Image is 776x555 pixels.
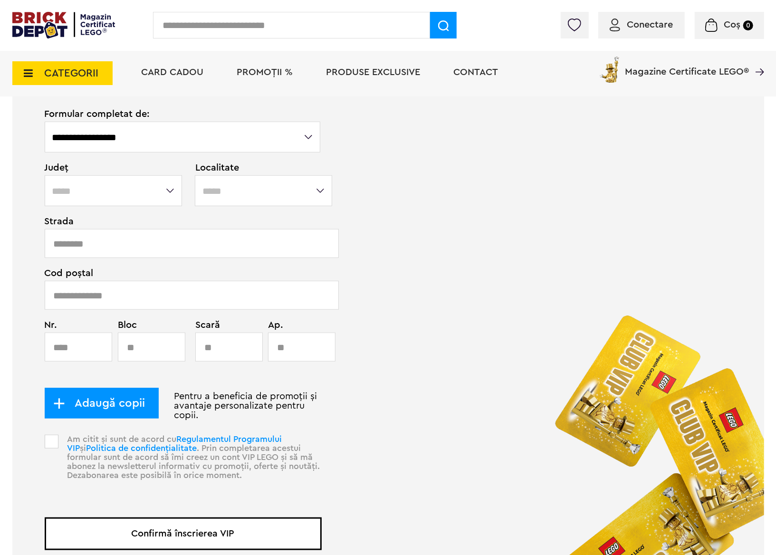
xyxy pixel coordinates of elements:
span: Județ [45,163,183,172]
button: Confirmă înscrierea VIP [45,517,322,550]
span: Cod poștal [45,268,322,278]
a: Regulamentul Programului VIP [67,435,282,452]
span: Magazine Certificate LEGO® [625,55,749,77]
span: Nr. [45,320,107,330]
a: Politica de confidențialitate [86,444,197,452]
span: Scară [195,320,245,330]
a: Produse exclusive [326,67,421,77]
a: Magazine Certificate LEGO® [749,55,764,64]
a: Contact [454,67,498,77]
a: Conectare [610,20,673,29]
span: Formular completat de: [45,109,322,119]
a: Card Cadou [142,67,204,77]
p: Pentru a beneficia de promoții și avantaje personalizate pentru copii. [45,392,322,420]
img: add_child [53,398,65,410]
span: Coș [724,20,740,29]
p: Am citit și sunt de acord cu și . Prin completarea acestui formular sunt de acord să îmi creez un... [61,435,322,496]
span: CATEGORII [45,68,99,78]
span: Adaugă copii [65,398,145,408]
a: PROMOȚII % [237,67,293,77]
span: Conectare [627,20,673,29]
span: Bloc [118,320,180,330]
span: Ap. [268,320,307,330]
span: Localitate [195,163,322,172]
small: 0 [743,20,753,30]
p: Pasul 2 [12,84,764,109]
